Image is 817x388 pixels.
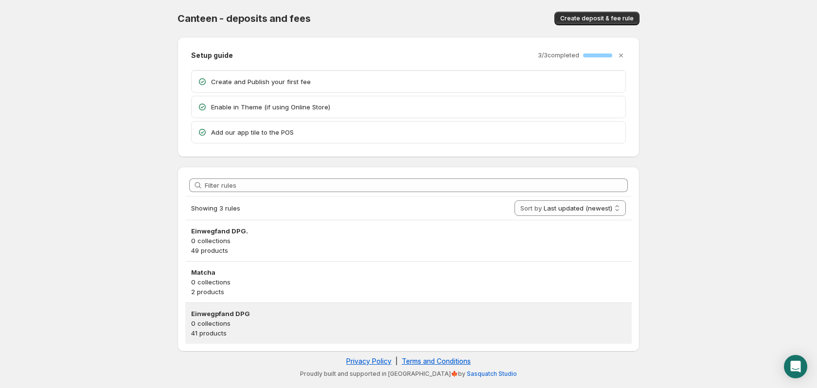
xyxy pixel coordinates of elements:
[614,49,628,62] button: Dismiss setup guide
[191,309,626,318] h3: Einwegpfand DPG
[467,370,517,377] a: Sasquatch Studio
[560,15,634,22] span: Create deposit & fee rule
[191,318,626,328] p: 0 collections
[191,51,233,60] h2: Setup guide
[211,77,620,87] p: Create and Publish your first fee
[402,357,471,365] a: Terms and Conditions
[191,236,626,246] p: 0 collections
[784,355,807,378] div: Open Intercom Messenger
[182,370,635,378] p: Proudly built and supported in [GEOGRAPHIC_DATA]🍁by
[554,12,639,25] button: Create deposit & fee rule
[191,287,626,297] p: 2 products
[178,13,311,24] span: Canteen - deposits and fees
[211,102,620,112] p: Enable in Theme (if using Online Store)
[538,52,579,59] p: 3 / 3 completed
[191,204,240,212] span: Showing 3 rules
[191,328,626,338] p: 41 products
[205,178,628,192] input: Filter rules
[191,277,626,287] p: 0 collections
[346,357,391,365] a: Privacy Policy
[211,127,620,137] p: Add our app tile to the POS
[191,226,626,236] h3: Einwegfand DPG.
[395,357,398,365] span: |
[191,267,626,277] h3: Matcha
[191,246,626,255] p: 49 products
